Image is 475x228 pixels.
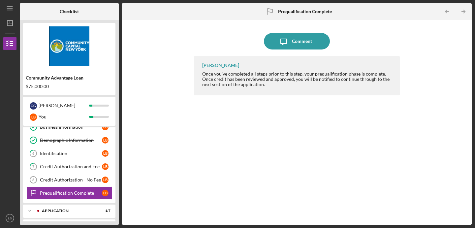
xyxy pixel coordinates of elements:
text: LB [8,216,12,220]
a: 6IdentificationLB [26,147,112,160]
img: Product logo [23,26,115,66]
div: L B [102,177,109,183]
div: L B [102,150,109,157]
div: Demographic Information [40,138,102,143]
div: G G [30,102,37,110]
button: Comment [264,33,330,49]
a: Demographic InformationLB [26,134,112,147]
div: Identification [40,151,102,156]
div: You [39,111,89,122]
a: 8Credit Authorization - No FeeLB [26,173,112,186]
tspan: 8 [32,178,34,182]
tspan: 7 [32,165,35,169]
div: $75,000.00 [26,84,113,89]
tspan: 6 [32,151,35,156]
button: LB [3,212,16,225]
div: Comment [292,33,312,49]
b: Prequalification Complete [278,9,332,14]
div: Once you've completed all steps prior to this step, your prequalification phase is complete. Once... [202,71,393,87]
div: L B [102,190,109,196]
div: Prequalification Complete [40,190,102,196]
b: Checklist [60,9,79,14]
div: L B [30,114,37,121]
div: L B [102,163,109,170]
div: L B [102,137,109,144]
a: 7Credit Authorization and FeeLB [26,160,112,173]
a: Prequalification CompleteLB [26,186,112,200]
div: 1 / 7 [99,209,111,213]
div: Application [42,209,94,213]
div: [PERSON_NAME] [39,100,89,111]
div: Community Advantage Loan [26,75,113,81]
div: Credit Authorization and Fee [40,164,102,169]
div: [PERSON_NAME] [202,63,239,68]
div: Credit Authorization - No Fee [40,177,102,182]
